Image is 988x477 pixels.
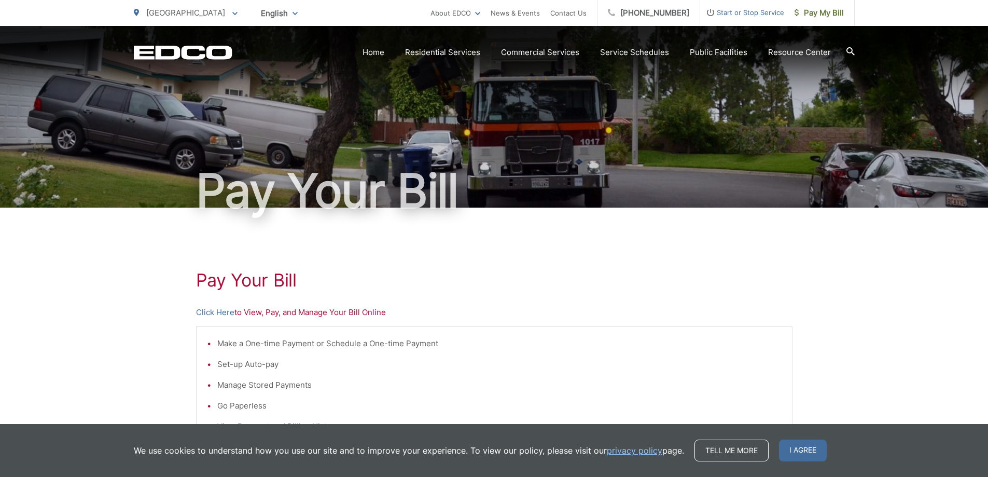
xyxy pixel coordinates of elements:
[550,7,587,19] a: Contact Us
[795,7,844,19] span: Pay My Bill
[768,46,831,59] a: Resource Center
[430,7,480,19] a: About EDCO
[491,7,540,19] a: News & Events
[196,270,792,291] h1: Pay Your Bill
[146,8,225,18] span: [GEOGRAPHIC_DATA]
[600,46,669,59] a: Service Schedules
[196,306,792,319] p: to View, Pay, and Manage Your Bill Online
[217,337,782,350] li: Make a One-time Payment or Schedule a One-time Payment
[607,444,662,457] a: privacy policy
[253,4,305,22] span: English
[217,420,782,433] li: View Payment and Billing History
[196,306,234,319] a: Click Here
[217,379,782,391] li: Manage Stored Payments
[134,45,232,60] a: EDCD logo. Return to the homepage.
[405,46,480,59] a: Residential Services
[501,46,579,59] a: Commercial Services
[363,46,384,59] a: Home
[217,358,782,371] li: Set-up Auto-pay
[134,444,684,457] p: We use cookies to understand how you use our site and to improve your experience. To view our pol...
[134,165,855,217] h1: Pay Your Bill
[690,46,747,59] a: Public Facilities
[779,440,827,461] span: I agree
[694,440,769,461] a: Tell me more
[217,400,782,412] li: Go Paperless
